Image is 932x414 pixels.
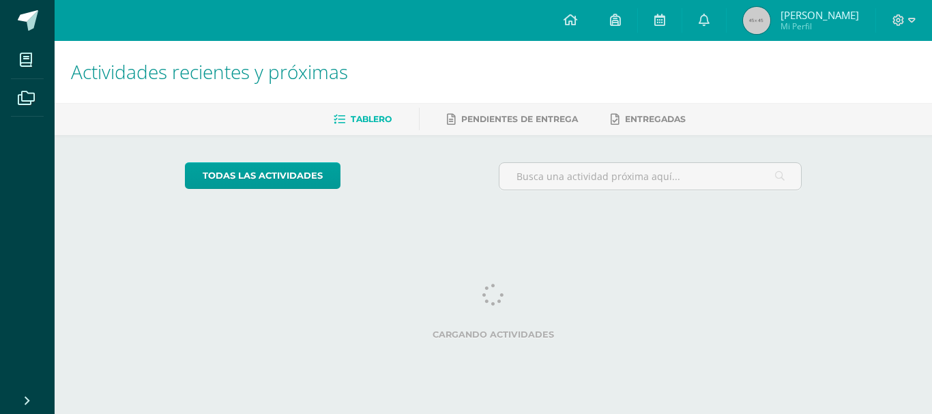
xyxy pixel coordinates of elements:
span: Mi Perfil [781,20,859,32]
span: Actividades recientes y próximas [71,59,348,85]
span: Tablero [351,114,392,124]
span: Pendientes de entrega [461,114,578,124]
img: 45x45 [743,7,770,34]
a: Tablero [334,108,392,130]
label: Cargando actividades [185,329,802,340]
a: Pendientes de entrega [447,108,578,130]
a: todas las Actividades [185,162,340,189]
span: Entregadas [625,114,686,124]
input: Busca una actividad próxima aquí... [499,163,802,190]
a: Entregadas [611,108,686,130]
span: [PERSON_NAME] [781,8,859,22]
